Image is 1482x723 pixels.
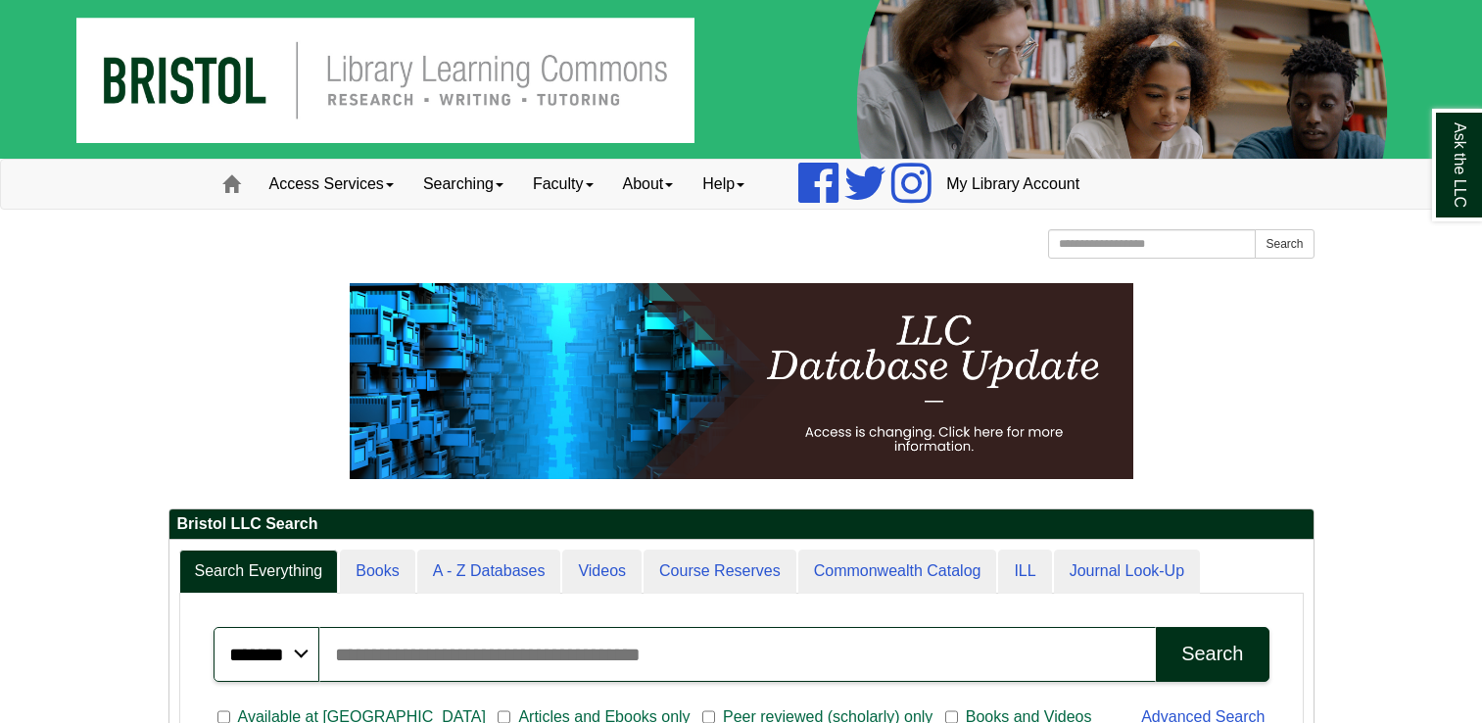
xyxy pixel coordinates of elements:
[1181,643,1243,665] div: Search
[340,550,414,594] a: Books
[518,160,608,209] a: Faculty
[169,509,1314,540] h2: Bristol LLC Search
[1054,550,1200,594] a: Journal Look-Up
[608,160,689,209] a: About
[644,550,796,594] a: Course Reserves
[688,160,759,209] a: Help
[417,550,561,594] a: A - Z Databases
[255,160,408,209] a: Access Services
[798,550,997,594] a: Commonwealth Catalog
[408,160,518,209] a: Searching
[350,283,1133,479] img: HTML tutorial
[562,550,642,594] a: Videos
[998,550,1051,594] a: ILL
[932,160,1094,209] a: My Library Account
[1156,627,1268,682] button: Search
[1255,229,1314,259] button: Search
[179,550,339,594] a: Search Everything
